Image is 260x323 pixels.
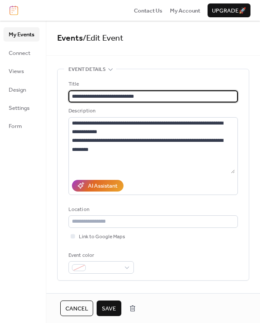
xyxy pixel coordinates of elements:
span: / Edit Event [83,30,123,46]
button: AI Assistant [72,180,123,191]
a: Views [3,64,39,78]
span: My Events [9,30,34,39]
a: My Events [3,27,39,41]
a: Connect [3,46,39,60]
button: Upgrade🚀 [208,3,250,17]
div: Title [68,80,236,89]
span: Save [102,304,116,313]
span: Connect [9,49,30,58]
button: Save [97,301,121,316]
span: Design [9,86,26,94]
div: Description [68,107,236,115]
span: Link to Google Maps [79,233,125,241]
div: Event color [68,251,132,260]
span: Event details [68,65,106,74]
a: My Account [170,6,200,15]
img: logo [10,6,18,15]
a: Form [3,119,39,133]
span: Settings [9,104,29,112]
a: Settings [3,101,39,115]
a: Events [57,30,83,46]
div: Location [68,205,236,214]
span: Views [9,67,24,76]
span: Form [9,122,22,131]
span: Date and time [68,291,105,300]
a: Contact Us [134,6,162,15]
span: Upgrade 🚀 [212,6,246,15]
span: Cancel [65,304,88,313]
a: Design [3,83,39,96]
div: AI Assistant [88,182,117,190]
button: Cancel [60,301,93,316]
